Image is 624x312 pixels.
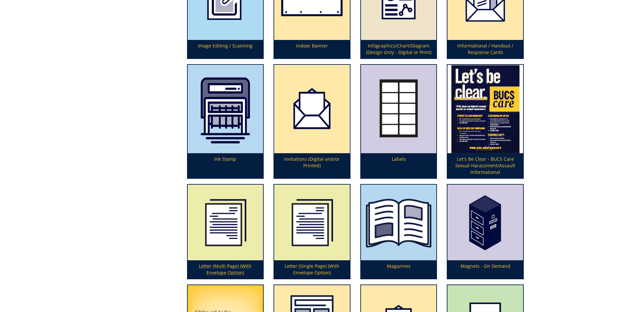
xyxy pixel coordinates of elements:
p: Invitations (Digital and/or Printed) [274,153,350,178]
p: Ink Stamp [188,153,263,178]
p: Magazines [361,260,437,279]
p: Let's Be Clear - BUCS Care Sexual Harassment/Assault Informational [447,153,523,178]
a: Letter (Multi Page) (With Envelope Option) [188,185,263,279]
img: labels-59492575864e68.60706406.png [361,65,437,153]
p: Letter (Single Page) (With Envelope Option) [274,260,350,279]
p: Image Editing / Scanning [188,40,263,58]
img: multiple-page-letter-594926b790dc87.57529212.png [274,185,350,260]
p: Labels [361,153,437,178]
img: invite-67a65ccf57f173.39654699.png [274,65,350,153]
p: Indoor Banner [274,40,350,58]
a: Labels [361,65,437,178]
a: Invitations (Digital and/or Printed) [274,65,350,178]
img: magazines-6556857dab2218.58984408.png [361,185,437,260]
a: Ink Stamp [188,65,263,178]
a: Let's Be Clear - BUCS Care Sexual Harassment/Assault Informational [447,65,523,178]
a: Magnets - On Demand [447,185,523,279]
a: Letter (Single Page) (With Envelope Option) [274,185,350,279]
a: Magazines [361,185,437,279]
p: Infographics/Chart/Diagram (Design Only - Digital or Print) [361,40,437,58]
p: Magnets - On Demand [447,260,523,279]
img: magnets-59492663d52397.19542485.png [447,185,523,260]
p: Informational / Handout / Response Cards [447,40,523,58]
img: ink%20stamp-620d597748ba81.63058529.png [188,65,263,153]
p: Letter (Multi Page) (With Envelope Option) [188,260,263,279]
img: multiple-page-letter-594926b790dc87.57529212.png [188,185,263,260]
img: letsbeclear-66d8855fd7d3e5.40934166.png [451,65,520,153]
